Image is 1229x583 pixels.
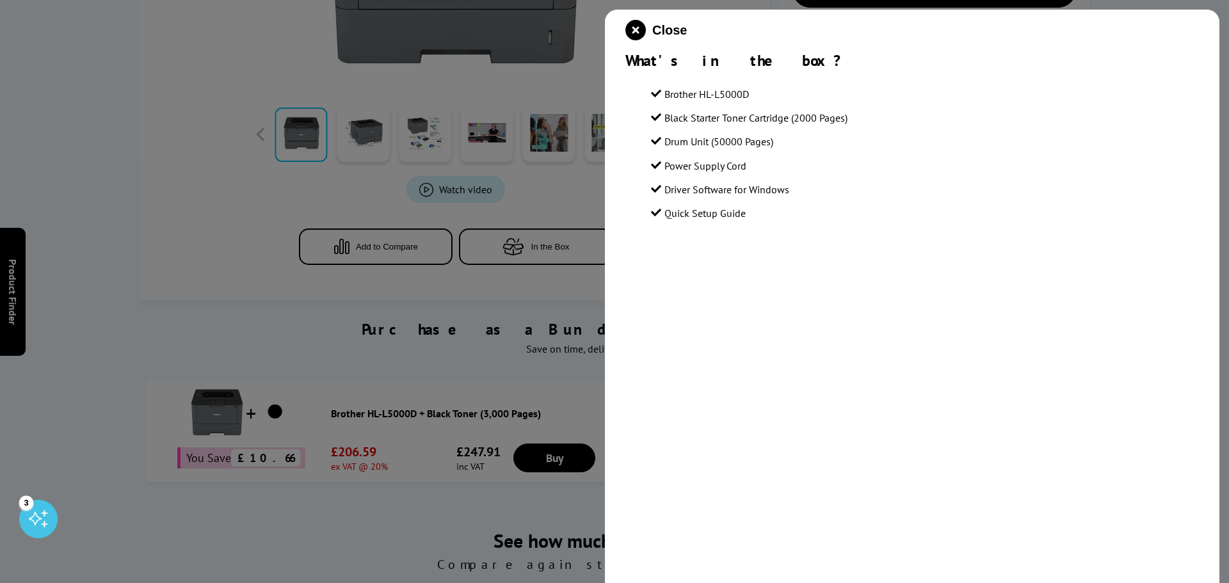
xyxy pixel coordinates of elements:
[664,159,746,172] span: Power Supply Cord
[664,207,746,220] span: Quick Setup Guide
[652,23,687,38] span: Close
[19,495,33,509] div: 3
[664,183,789,196] span: Driver Software for Windows
[625,20,687,40] button: close modal
[664,111,847,124] span: Black Starter Toner Cartridge (2000 Pages)
[625,51,1199,70] div: What's in the box?
[664,88,749,100] span: Brother HL-L5000D
[664,135,773,148] span: Drum Unit (50000 Pages)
